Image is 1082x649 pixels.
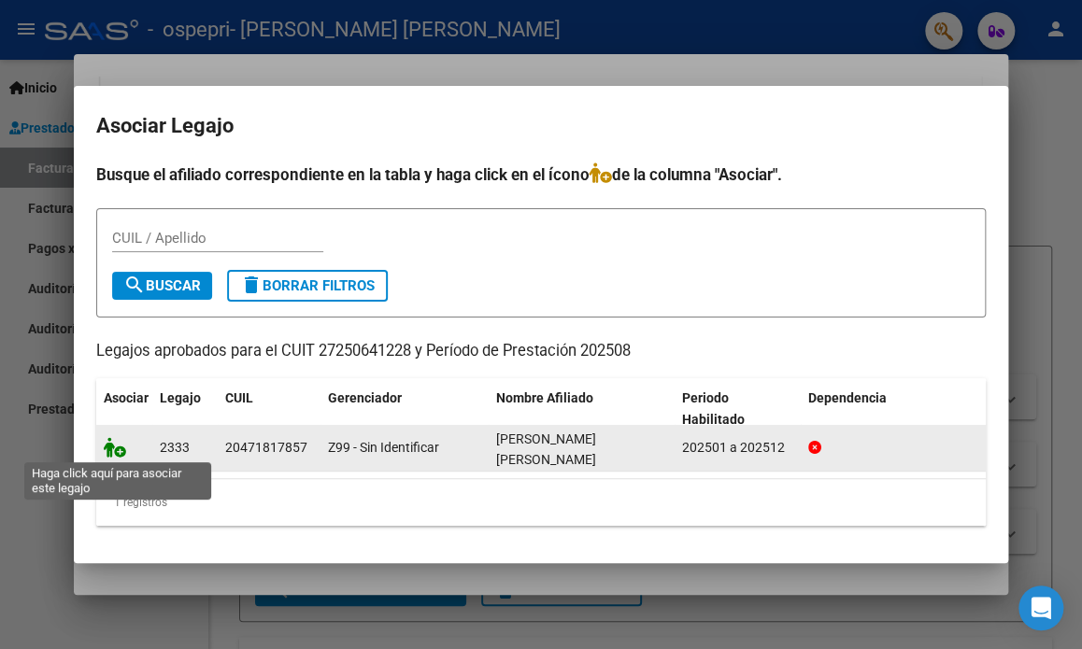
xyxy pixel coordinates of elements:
span: Dependencia [808,390,887,405]
mat-icon: search [123,274,146,296]
span: Periodo Habilitado [682,390,745,427]
button: Borrar Filtros [227,270,388,302]
h2: Asociar Legajo [96,108,986,144]
span: Gerenciador [328,390,402,405]
datatable-header-cell: Dependencia [801,378,987,440]
p: Legajos aprobados para el CUIT 27250641228 y Período de Prestación 202508 [96,340,986,363]
span: CUIL [225,390,253,405]
div: 202501 a 202512 [682,437,793,459]
span: Asociar [104,390,149,405]
div: Open Intercom Messenger [1018,586,1063,630]
h4: Busque el afiliado correspondiente en la tabla y haga click en el ícono de la columna "Asociar". [96,162,986,187]
span: Legajo [160,390,201,405]
span: 2333 [160,440,190,455]
div: 20471817857 [225,437,307,459]
button: Buscar [112,272,212,300]
datatable-header-cell: Periodo Habilitado [675,378,801,440]
div: 1 registros [96,479,986,526]
span: MUÑOZ FRANCISCO ERNESTO NICOLAS [496,431,596,468]
datatable-header-cell: Gerenciador [320,378,489,440]
span: Buscar [123,277,201,294]
datatable-header-cell: CUIL [218,378,320,440]
span: Nombre Afiliado [496,390,593,405]
datatable-header-cell: Nombre Afiliado [489,378,675,440]
span: Z99 - Sin Identificar [328,440,439,455]
datatable-header-cell: Asociar [96,378,152,440]
mat-icon: delete [240,274,263,296]
span: Borrar Filtros [240,277,375,294]
datatable-header-cell: Legajo [152,378,218,440]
